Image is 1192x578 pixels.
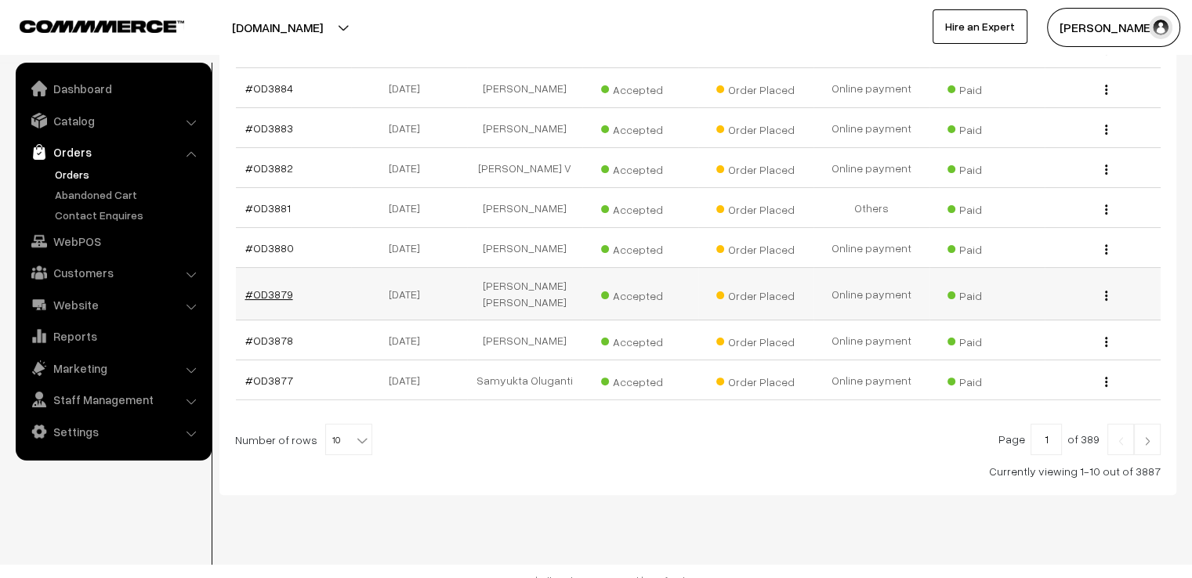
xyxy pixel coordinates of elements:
[1114,436,1128,446] img: Left
[947,284,1026,304] span: Paid
[716,237,795,258] span: Order Placed
[51,186,206,203] a: Abandoned Cart
[351,360,467,400] td: [DATE]
[947,117,1026,138] span: Paid
[813,68,929,108] td: Online payment
[351,228,467,268] td: [DATE]
[813,108,929,148] td: Online payment
[20,227,206,255] a: WebPOS
[1105,377,1107,387] img: Menu
[351,268,467,320] td: [DATE]
[20,417,206,446] a: Settings
[947,237,1026,258] span: Paid
[351,108,467,148] td: [DATE]
[467,188,583,228] td: [PERSON_NAME]
[20,354,206,382] a: Marketing
[351,188,467,228] td: [DATE]
[1105,125,1107,135] img: Menu
[1105,337,1107,347] img: Menu
[20,385,206,414] a: Staff Management
[51,207,206,223] a: Contact Enquires
[601,157,679,178] span: Accepted
[947,157,1026,178] span: Paid
[20,107,206,135] a: Catalog
[716,284,795,304] span: Order Placed
[235,432,317,448] span: Number of rows
[20,322,206,350] a: Reports
[716,157,795,178] span: Order Placed
[245,374,293,387] a: #OD3877
[1105,85,1107,95] img: Menu
[20,258,206,287] a: Customers
[813,188,929,228] td: Others
[245,121,293,135] a: #OD3883
[813,320,929,360] td: Online payment
[1067,432,1100,446] span: of 389
[245,241,294,255] a: #OD3880
[947,330,1026,350] span: Paid
[351,148,467,188] td: [DATE]
[716,330,795,350] span: Order Placed
[813,268,929,320] td: Online payment
[467,108,583,148] td: [PERSON_NAME]
[1047,8,1180,47] button: [PERSON_NAME]
[20,138,206,166] a: Orders
[947,370,1026,390] span: Paid
[601,330,679,350] span: Accepted
[1105,204,1107,215] img: Menu
[351,320,467,360] td: [DATE]
[467,320,583,360] td: [PERSON_NAME]
[813,360,929,400] td: Online payment
[177,8,378,47] button: [DOMAIN_NAME]
[20,291,206,319] a: Website
[467,228,583,268] td: [PERSON_NAME]
[601,237,679,258] span: Accepted
[1105,291,1107,301] img: Menu
[235,463,1161,479] div: Currently viewing 1-10 out of 3887
[245,81,293,95] a: #OD3884
[1105,164,1107,175] img: Menu
[601,370,679,390] span: Accepted
[947,78,1026,98] span: Paid
[326,424,371,456] span: 10
[20,20,184,32] img: COMMMERCE
[1140,436,1154,446] img: Right
[245,161,293,175] a: #OD3882
[947,197,1026,218] span: Paid
[601,197,679,218] span: Accepted
[20,16,157,34] a: COMMMERCE
[716,78,795,98] span: Order Placed
[245,287,293,301] a: #OD3879
[467,268,583,320] td: [PERSON_NAME] [PERSON_NAME]
[933,9,1027,44] a: Hire an Expert
[325,424,372,455] span: 10
[1149,16,1172,39] img: user
[467,148,583,188] td: [PERSON_NAME] V
[245,334,293,347] a: #OD3878
[245,201,291,215] a: #OD3881
[998,432,1025,446] span: Page
[467,68,583,108] td: [PERSON_NAME]
[467,360,583,400] td: Samyukta Oluganti
[51,166,206,182] a: Orders
[601,78,679,98] span: Accepted
[601,284,679,304] span: Accepted
[813,228,929,268] td: Online payment
[351,68,467,108] td: [DATE]
[716,197,795,218] span: Order Placed
[716,370,795,390] span: Order Placed
[716,117,795,138] span: Order Placed
[813,148,929,188] td: Online payment
[20,74,206,103] a: Dashboard
[1105,244,1107,255] img: Menu
[601,117,679,138] span: Accepted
